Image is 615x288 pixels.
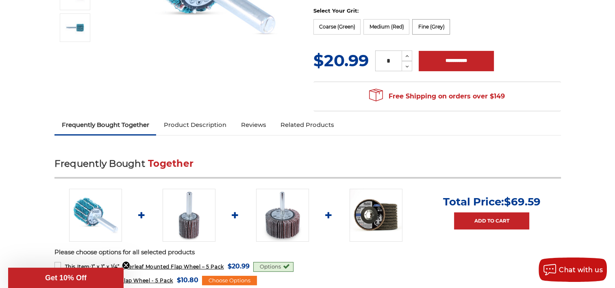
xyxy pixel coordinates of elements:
[369,88,505,105] span: Free Shipping on orders over $149
[54,248,561,257] p: Please choose options for all selected products
[253,262,293,272] div: Options
[539,257,607,282] button: Chat with us
[313,50,369,70] span: $20.99
[156,116,233,134] a: Product Description
[504,195,541,208] span: $69.59
[8,268,124,288] div: Get 10% OffClose teaser
[228,261,250,272] span: $20.99
[148,158,193,169] span: Together
[69,189,122,242] img: 1” x 1” x 1/4” Interleaf Mounted Flap Wheel – 5 Pack
[454,212,529,229] a: Add to Cart
[65,17,85,38] img: 1” x 1” x 1/4” Interleaf Mounted Flap Wheel – 5 Pack
[202,276,257,286] div: Choose Options
[559,266,603,274] span: Chat with us
[122,261,130,269] button: Close teaser
[65,264,91,270] strong: This Item:
[273,116,341,134] a: Related Products
[443,195,541,208] p: Total Price:
[65,264,224,270] span: 1” x 1” x 1/4” Interleaf Mounted Flap Wheel – 5 Pack
[54,116,156,134] a: Frequently Bought Together
[233,116,273,134] a: Reviews
[177,275,198,286] span: $10.80
[45,274,87,282] span: Get 10% Off
[313,7,561,15] label: Select Your Grit:
[54,158,145,169] span: Frequently Bought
